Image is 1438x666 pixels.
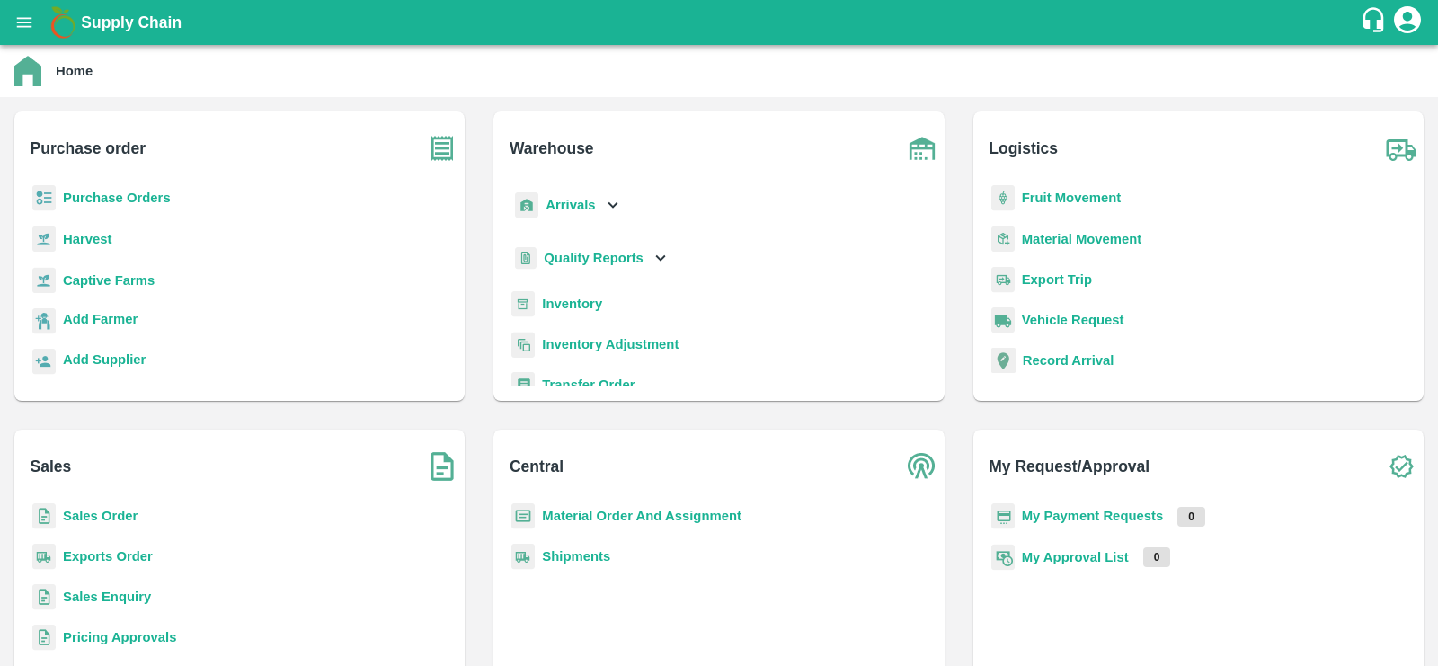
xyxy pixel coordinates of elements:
b: Quality Reports [544,251,644,265]
img: sales [32,503,56,529]
img: sales [32,584,56,610]
p: 0 [1177,507,1205,527]
a: Shipments [542,549,610,564]
img: check [1379,444,1424,489]
a: Fruit Movement [1022,191,1122,205]
a: Sales Order [63,509,138,523]
a: Material Movement [1022,232,1142,246]
img: shipments [32,544,56,570]
img: approval [991,544,1015,571]
a: Add Supplier [63,350,146,374]
a: Sales Enquiry [63,590,151,604]
a: Pricing Approvals [63,630,176,644]
a: My Approval List [1022,550,1129,564]
a: Material Order And Assignment [542,509,741,523]
a: Record Arrival [1023,353,1114,368]
b: Add Farmer [63,312,138,326]
img: material [991,226,1015,253]
a: Purchase Orders [63,191,171,205]
img: purchase [420,126,465,171]
img: centralMaterial [511,503,535,529]
a: Inventory Adjustment [542,337,679,351]
button: open drawer [4,2,45,43]
b: Central [510,454,564,479]
img: harvest [32,226,56,253]
img: logo [45,4,81,40]
img: harvest [32,267,56,294]
b: Purchase order [31,136,146,161]
img: warehouse [900,126,945,171]
b: Add Supplier [63,352,146,367]
b: Supply Chain [81,13,182,31]
p: 0 [1143,547,1171,567]
a: Captive Farms [63,273,155,288]
img: supplier [32,349,56,375]
a: Supply Chain [81,10,1360,35]
a: Transfer Order [542,377,635,392]
img: fruit [991,185,1015,211]
a: Exports Order [63,549,153,564]
img: payment [991,503,1015,529]
a: Harvest [63,232,111,246]
img: whInventory [511,291,535,317]
img: reciept [32,185,56,211]
b: Arrivals [546,198,595,212]
img: recordArrival [991,348,1016,373]
img: sales [32,625,56,651]
b: Logistics [989,136,1058,161]
a: My Payment Requests [1022,509,1164,523]
b: Warehouse [510,136,594,161]
a: Add Farmer [63,309,138,333]
img: whTransfer [511,372,535,398]
b: Home [56,64,93,78]
img: inventory [511,332,535,358]
img: farmer [32,308,56,334]
img: vehicle [991,307,1015,333]
div: Arrivals [511,185,623,226]
img: whArrival [515,192,538,218]
img: central [900,444,945,489]
b: Sales [31,454,72,479]
img: soSales [420,444,465,489]
img: truck [1379,126,1424,171]
img: qualityReport [515,247,537,270]
img: shipments [511,544,535,570]
img: delivery [991,267,1015,293]
a: Inventory [542,297,602,311]
a: Export Trip [1022,272,1092,287]
a: Vehicle Request [1022,313,1124,327]
div: customer-support [1360,6,1391,39]
div: Quality Reports [511,240,670,277]
div: account of current user [1391,4,1424,41]
img: home [14,56,41,86]
b: My Request/Approval [989,454,1150,479]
